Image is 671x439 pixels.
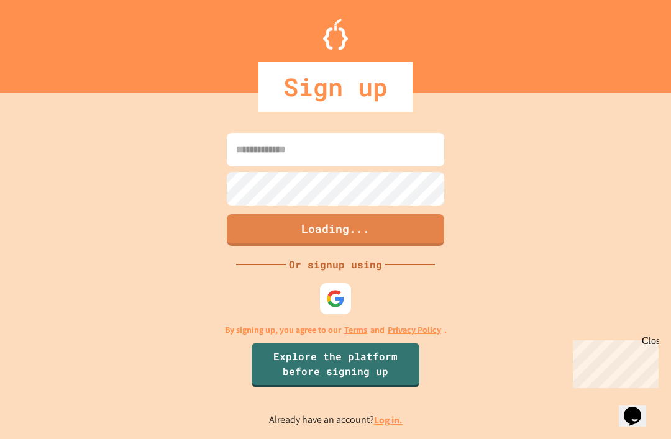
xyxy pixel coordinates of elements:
p: Already have an account? [269,412,403,428]
p: By signing up, you agree to our and . [225,324,447,337]
button: Loading... [227,214,444,246]
img: Logo.svg [323,19,348,50]
iframe: chat widget [619,389,659,427]
a: Explore the platform before signing up [252,343,419,387]
a: Terms [344,324,367,337]
a: Privacy Policy [388,324,441,337]
img: google-icon.svg [326,289,345,308]
a: Log in. [374,414,403,427]
iframe: chat widget [568,335,659,388]
div: Sign up [258,62,413,112]
div: Chat with us now!Close [5,5,86,79]
div: Or signup using [286,257,385,272]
